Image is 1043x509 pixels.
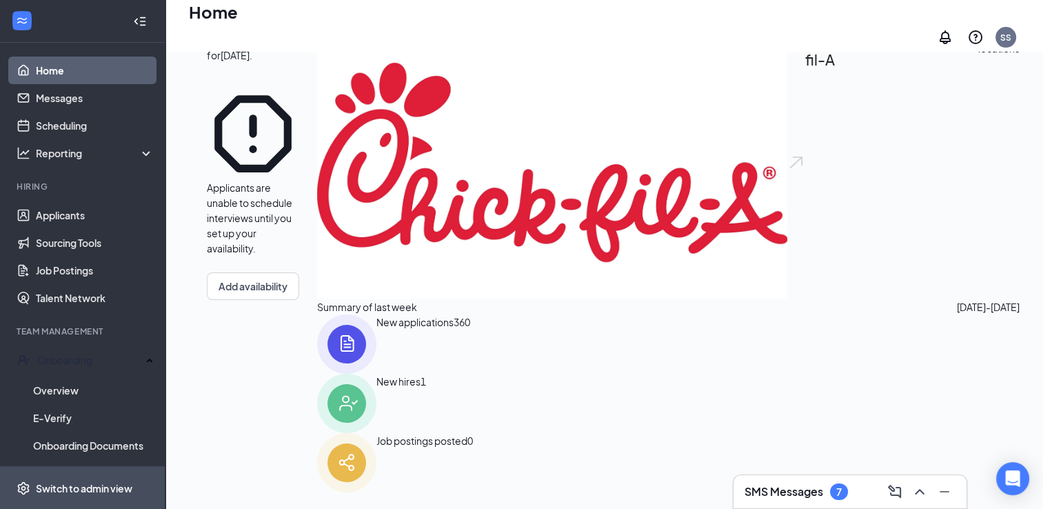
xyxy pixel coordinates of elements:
[421,374,426,433] span: 1
[317,374,376,433] img: icon
[937,29,953,46] svg: Notifications
[933,481,955,503] button: Minimize
[36,112,154,139] a: Scheduling
[909,481,931,503] button: ChevronUp
[884,481,906,503] button: ComposeMessage
[36,229,154,257] a: Sourcing Tools
[15,14,29,28] svg: WorkstreamLogo
[17,353,30,367] svg: UserCheck
[36,84,154,112] a: Messages
[33,432,154,459] a: Onboarding Documents
[17,481,30,495] svg: Settings
[317,26,787,300] img: Chick-fil-A
[454,315,470,374] span: 360
[33,459,154,487] a: Activity log
[967,29,984,46] svg: QuestionInfo
[978,26,1020,300] span: 2 locations
[996,462,1029,495] div: Open Intercom Messenger
[787,26,805,300] img: open.6027fd2a22e1237b5b06.svg
[836,486,842,498] div: 7
[36,146,154,160] div: Reporting
[467,433,473,492] span: 0
[36,481,132,495] div: Switch to admin view
[805,26,978,300] h2: [DEMOGRAPHIC_DATA]-fil-A
[36,201,154,229] a: Applicants
[317,433,376,492] img: icon
[745,484,823,499] h3: SMS Messages
[17,146,30,160] svg: Analysis
[207,272,299,300] button: Add availability
[33,377,154,404] a: Overview
[911,483,928,500] svg: ChevronUp
[936,483,953,500] svg: Minimize
[36,284,154,312] a: Talent Network
[317,315,376,374] img: icon
[33,404,154,432] a: E-Verify
[957,299,1020,315] span: [DATE] - [DATE]
[207,88,299,180] svg: Error
[17,326,151,337] div: Team Management
[37,353,142,367] div: Onboarding
[317,299,417,315] span: Summary of last week
[207,180,299,256] div: Applicants are unable to schedule interviews until you set up your availability.
[376,315,454,374] div: New applications
[36,57,154,84] a: Home
[36,257,154,284] a: Job Postings
[376,433,467,492] div: Job postings posted
[17,181,151,192] div: Hiring
[376,374,421,433] div: New hires
[887,483,903,500] svg: ComposeMessage
[133,14,147,28] svg: Collapse
[1000,32,1011,43] div: SS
